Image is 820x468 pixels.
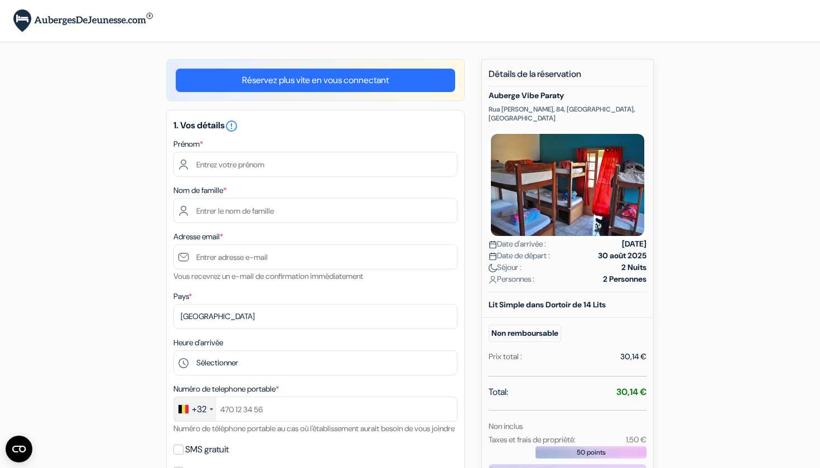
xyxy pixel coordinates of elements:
div: +32 [192,403,206,416]
div: Prix total : [489,351,522,363]
img: calendar.svg [489,240,497,249]
label: Heure d'arrivée [173,337,223,349]
a: error_outline [225,119,238,131]
span: Personnes : [489,273,534,285]
input: Entrer adresse e-mail [173,244,457,269]
label: Adresse email [173,231,223,243]
i: error_outline [225,119,238,133]
label: Pays [173,291,192,302]
label: SMS gratuit [185,442,229,457]
small: Vous recevrez un e-mail de confirmation immédiatement [173,271,363,281]
div: Belgium (België): +32 [174,397,216,421]
span: Date de départ : [489,250,550,262]
img: user_icon.svg [489,276,497,284]
h5: 1. Vos détails [173,119,457,133]
img: moon.svg [489,264,497,272]
b: Lit Simple dans Dortoir de 14 Lits [489,300,606,310]
input: 470 12 34 56 [173,397,457,422]
label: Prénom [173,138,203,150]
strong: 30,14 € [616,386,647,398]
small: Taxes et frais de propriété: [489,435,576,445]
span: Date d'arrivée : [489,238,546,250]
label: Numéro de telephone portable [173,383,279,395]
strong: 2 Nuits [621,262,647,273]
small: Non remboursable [489,325,561,342]
input: Entrer le nom de famille [173,198,457,223]
label: Nom de famille [173,185,226,196]
button: CMP-Widget öffnen [6,436,32,462]
h5: Détails de la réservation [489,69,647,86]
iframe: Boîte de dialogue "Se connecter avec Google" [591,11,809,195]
span: 50 points [577,447,606,457]
span: Total: [489,385,508,399]
input: Entrez votre prénom [173,152,457,177]
img: calendar.svg [489,252,497,260]
h5: Auberge Vibe Paraty [489,91,647,100]
small: Numéro de téléphone portable au cas où l'établissement aurait besoin de vous joindre [173,423,455,433]
strong: 2 Personnes [603,273,647,285]
span: Séjour : [489,262,522,273]
strong: 30 août 2025 [598,250,647,262]
small: 1,50 € [626,435,647,445]
div: 30,14 € [620,351,647,363]
small: Non inclus [489,421,523,431]
p: Rua [PERSON_NAME], 84, [GEOGRAPHIC_DATA], [GEOGRAPHIC_DATA] [489,105,647,123]
strong: [DATE] [622,238,647,250]
a: Réservez plus vite en vous connectant [176,69,455,92]
img: AubergesDeJeunesse.com [13,9,153,32]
